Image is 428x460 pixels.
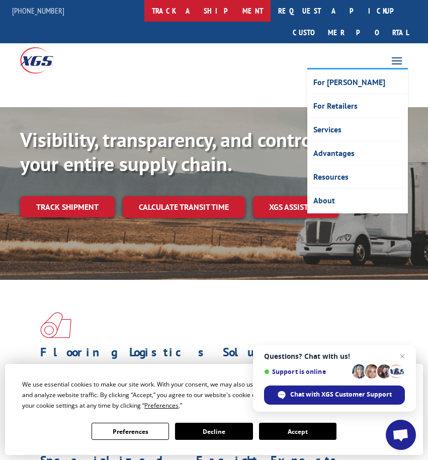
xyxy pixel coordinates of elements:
a: For [PERSON_NAME] [308,70,407,94]
button: Decline [175,423,252,440]
a: Customer Portal [285,22,416,43]
b: Visibility, transparency, and control for your entire supply chain. [20,126,347,177]
a: XGS ASSISTANT [253,196,339,218]
span: Questions? Chat with us! [264,352,405,360]
a: Resources [308,165,407,189]
span: Preferences [144,401,179,410]
a: Calculate transit time [123,196,245,218]
button: Preferences [92,423,169,440]
div: Cookie Consent Prompt [5,364,423,455]
a: Advantages [308,141,407,165]
span: Chat with XGS Customer Support [290,390,392,399]
a: About [308,189,407,212]
a: Open chat [386,420,416,450]
h1: Flooring Logistics Solutions [40,346,380,363]
a: Services [308,118,407,141]
button: Accept [259,423,336,440]
span: Chat with XGS Customer Support [264,386,405,405]
a: For Retailers [308,94,407,118]
div: We use essential cookies to make our site work. With your consent, we may also use non-essential ... [22,379,405,411]
a: [PHONE_NUMBER] [12,6,64,16]
img: xgs-icon-total-supply-chain-intelligence-red [40,312,71,338]
a: Track shipment [20,196,115,217]
span: Support is online [264,368,349,375]
span: As an industry carrier of choice, XGS has brought innovation and dedication to flooring logistics... [40,363,380,387]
